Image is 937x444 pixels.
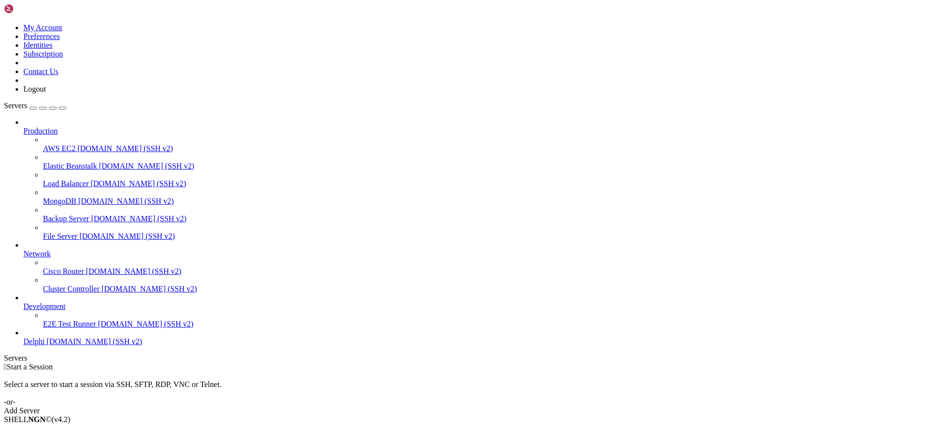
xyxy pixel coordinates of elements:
[91,214,187,223] span: [DOMAIN_NAME] (SSH v2)
[43,276,933,293] li: Cluster Controller [DOMAIN_NAME] (SSH v2)
[43,171,933,188] li: Load Balancer [DOMAIN_NAME] (SSH v2)
[99,162,195,170] span: [DOMAIN_NAME] (SSH v2)
[43,214,933,223] a: Backup Server [DOMAIN_NAME] (SSH v2)
[23,50,63,58] a: Subscription
[43,162,933,171] a: Elastic Beanstalk [DOMAIN_NAME] (SSH v2)
[43,258,933,276] li: Cisco Router [DOMAIN_NAME] (SSH v2)
[43,311,933,328] li: E2E Test Runner [DOMAIN_NAME] (SSH v2)
[78,197,174,205] span: [DOMAIN_NAME] (SSH v2)
[43,135,933,153] li: AWS EC2 [DOMAIN_NAME] (SSH v2)
[43,179,89,188] span: Load Balancer
[23,127,933,135] a: Production
[4,101,66,110] a: Servers
[78,144,173,153] span: [DOMAIN_NAME] (SSH v2)
[43,144,933,153] a: AWS EC2 [DOMAIN_NAME] (SSH v2)
[23,241,933,293] li: Network
[23,250,51,258] span: Network
[4,415,70,424] span: SHELL ©
[23,23,62,32] a: My Account
[47,337,143,346] span: [DOMAIN_NAME] (SSH v2)
[23,127,58,135] span: Production
[43,223,933,241] li: File Server [DOMAIN_NAME] (SSH v2)
[43,267,84,275] span: Cisco Router
[23,337,933,346] a: Delphi [DOMAIN_NAME] (SSH v2)
[23,250,933,258] a: Network
[43,197,76,205] span: MongoDB
[91,179,186,188] span: [DOMAIN_NAME] (SSH v2)
[80,232,175,240] span: [DOMAIN_NAME] (SSH v2)
[43,179,933,188] a: Load Balancer [DOMAIN_NAME] (SSH v2)
[23,85,46,93] a: Logout
[28,415,46,424] b: NGN
[43,144,76,153] span: AWS EC2
[43,188,933,206] li: MongoDB [DOMAIN_NAME] (SSH v2)
[23,67,59,76] a: Contact Us
[43,285,933,293] a: Cluster Controller [DOMAIN_NAME] (SSH v2)
[43,206,933,223] li: Backup Server [DOMAIN_NAME] (SSH v2)
[23,293,933,328] li: Development
[4,101,27,110] span: Servers
[4,363,7,371] span: 
[4,371,933,406] div: Select a server to start a session via SSH, SFTP, RDP, VNC or Telnet. -or-
[4,4,60,14] img: Shellngn
[4,406,933,415] div: Add Server
[23,32,60,40] a: Preferences
[86,267,182,275] span: [DOMAIN_NAME] (SSH v2)
[23,118,933,241] li: Production
[43,162,97,170] span: Elastic Beanstalk
[4,354,933,363] div: Servers
[23,302,933,311] a: Development
[98,320,194,328] span: [DOMAIN_NAME] (SSH v2)
[43,214,89,223] span: Backup Server
[7,363,53,371] span: Start a Session
[43,197,933,206] a: MongoDB [DOMAIN_NAME] (SSH v2)
[43,232,933,241] a: File Server [DOMAIN_NAME] (SSH v2)
[23,337,45,346] span: Delphi
[43,232,78,240] span: File Server
[43,267,933,276] a: Cisco Router [DOMAIN_NAME] (SSH v2)
[23,302,65,310] span: Development
[43,153,933,171] li: Elastic Beanstalk [DOMAIN_NAME] (SSH v2)
[43,285,100,293] span: Cluster Controller
[52,415,71,424] span: 4.2.0
[23,328,933,346] li: Delphi [DOMAIN_NAME] (SSH v2)
[43,320,933,328] a: E2E Test Runner [DOMAIN_NAME] (SSH v2)
[23,41,53,49] a: Identities
[102,285,197,293] span: [DOMAIN_NAME] (SSH v2)
[43,320,96,328] span: E2E Test Runner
